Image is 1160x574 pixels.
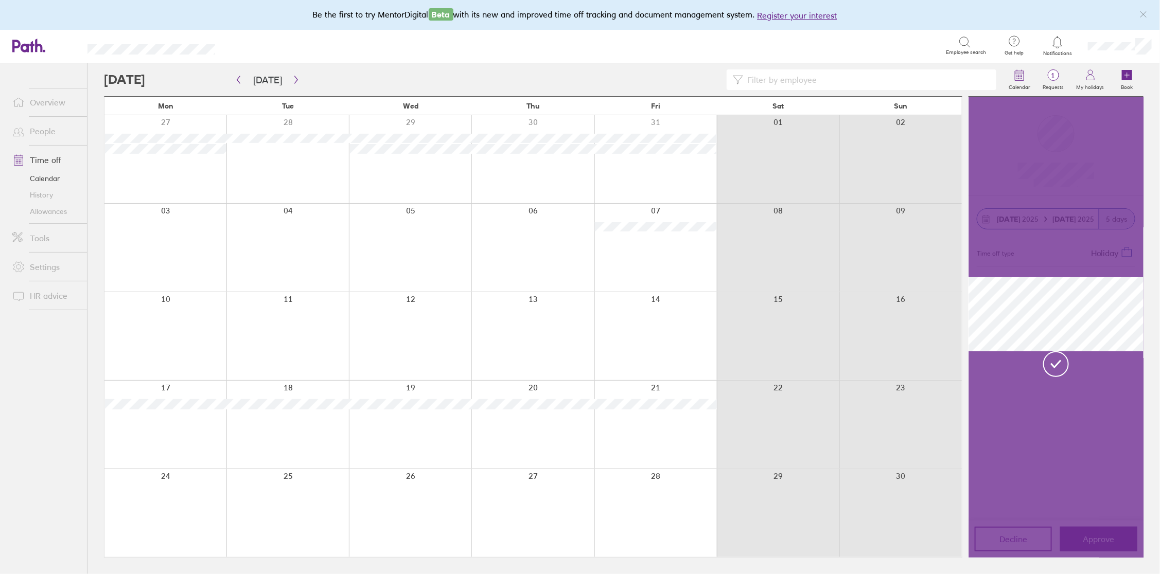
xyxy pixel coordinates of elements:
a: Tools [4,228,87,248]
span: Tue [283,102,294,110]
button: [DATE] [245,71,290,88]
a: Time off [4,150,87,170]
a: People [4,121,87,141]
label: Requests [1036,81,1070,91]
span: 1 [1036,71,1070,80]
a: Allowances [4,203,87,220]
span: Fri [651,102,660,110]
a: Overview [4,92,87,113]
a: Calendar [1003,63,1036,96]
label: Book [1115,81,1139,91]
span: Thu [527,102,540,110]
span: Beta [429,8,453,21]
a: My holidays [1070,63,1111,96]
span: Wed [403,102,418,110]
label: My holidays [1070,81,1111,91]
label: Calendar [1003,81,1036,91]
span: Get help [997,50,1031,56]
a: History [4,187,87,203]
button: Register your interest [758,9,837,22]
div: Be the first to try MentorDigital with its new and improved time off tracking and document manage... [313,8,848,22]
span: Sat [772,102,784,110]
span: Notifications [1041,50,1075,57]
span: Employee search [946,49,986,56]
a: Settings [4,257,87,277]
a: 1Requests [1036,63,1070,96]
span: Sun [894,102,907,110]
a: HR advice [4,285,87,306]
div: Search [243,41,269,50]
span: Mon [158,102,173,110]
a: Calendar [4,170,87,187]
a: Book [1111,63,1144,96]
input: Filter by employee [743,70,990,89]
a: Notifications [1041,35,1075,57]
